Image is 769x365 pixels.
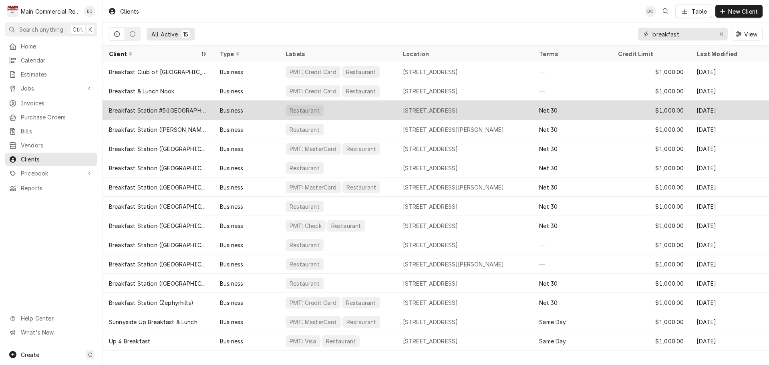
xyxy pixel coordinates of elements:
[539,279,558,288] div: Net 30
[220,260,243,268] div: Business
[612,331,690,351] div: $1,000.00
[612,216,690,235] div: $1,000.00
[5,68,97,81] a: Estimates
[109,87,175,95] div: Breakfast & Lunch Nook
[289,337,317,345] div: PMT: Visa
[325,337,357,345] div: Restaurant
[539,337,566,345] div: Same Day
[690,158,769,177] div: [DATE]
[731,28,763,40] button: View
[289,222,322,230] div: PMT: Check
[652,28,713,40] input: Keyword search
[5,125,97,138] a: Bills
[403,183,504,192] div: [STREET_ADDRESS][PERSON_NAME]
[403,241,458,249] div: [STREET_ADDRESS]
[286,50,390,58] div: Labels
[5,312,97,325] a: Go to Help Center
[403,125,504,134] div: [STREET_ADDRESS][PERSON_NAME]
[539,164,558,172] div: Net 30
[21,7,80,16] div: Main Commercial Refrigeration Service
[220,164,243,172] div: Business
[612,293,690,312] div: $1,000.00
[21,84,81,93] span: Jobs
[109,50,199,58] div: Client
[7,6,18,17] div: Main Commercial Refrigeration Service's Avatar
[539,298,558,307] div: Net 30
[539,145,558,153] div: Net 30
[5,54,97,67] a: Calendar
[345,87,377,95] div: Restaurant
[645,6,656,17] div: BC
[539,202,558,211] div: Net 30
[533,62,612,81] div: —
[612,177,690,197] div: $1,000.00
[21,56,93,65] span: Calendar
[289,298,337,307] div: PMT: Credit Card
[289,260,320,268] div: Restaurant
[21,141,93,149] span: Vendors
[345,298,377,307] div: Restaurant
[7,6,18,17] div: M
[84,6,95,17] div: Bookkeeper Main Commercial's Avatar
[289,125,320,134] div: Restaurant
[89,25,92,34] span: K
[330,222,362,230] div: Restaurant
[21,99,93,107] span: Invoices
[533,254,612,274] div: —
[109,164,207,172] div: Breakfast Station ([GEOGRAPHIC_DATA])
[403,164,458,172] div: [STREET_ADDRESS]
[220,183,243,192] div: Business
[220,202,243,211] div: Business
[539,50,604,58] div: Terms
[88,351,92,359] span: C
[5,97,97,110] a: Invoices
[612,158,690,177] div: $1,000.00
[220,222,243,230] div: Business
[715,5,763,18] button: New Client
[220,106,243,115] div: Business
[403,260,504,268] div: [STREET_ADDRESS][PERSON_NAME]
[5,82,97,95] a: Go to Jobs
[21,42,93,50] span: Home
[346,318,377,326] div: Restaurant
[72,25,83,34] span: Ctrl
[5,22,97,36] button: Search anythingCtrlK
[645,6,656,17] div: Bookkeeper Main Commercial's Avatar
[19,25,63,34] span: Search anything
[21,113,93,121] span: Purchase Orders
[289,279,320,288] div: Restaurant
[109,318,197,326] div: Sunnyside Up Breakfast & Lunch
[21,314,93,323] span: Help Center
[690,274,769,293] div: [DATE]
[403,87,458,95] div: [STREET_ADDRESS]
[109,279,207,288] div: Breakfast Station ([GEOGRAPHIC_DATA])
[403,145,458,153] div: [STREET_ADDRESS]
[692,7,707,16] div: Table
[220,50,272,58] div: Type
[183,30,188,38] div: 15
[690,331,769,351] div: [DATE]
[109,125,207,134] div: Breakfast Station ([PERSON_NAME][GEOGRAPHIC_DATA])
[109,298,193,307] div: Breakfast Station (Zephyrhills)
[659,5,672,18] button: Open search
[403,106,458,115] div: [STREET_ADDRESS]
[403,279,458,288] div: [STREET_ADDRESS]
[5,326,97,339] a: Go to What's New
[403,298,458,307] div: [STREET_ADDRESS]
[690,312,769,331] div: [DATE]
[346,183,377,192] div: Restaurant
[612,120,690,139] div: $1,000.00
[690,81,769,101] div: [DATE]
[21,70,93,79] span: Estimates
[539,183,558,192] div: Net 30
[727,7,759,16] span: New Client
[612,139,690,158] div: $1,000.00
[109,241,207,249] div: Breakfast Station ([GEOGRAPHIC_DATA])
[403,222,458,230] div: [STREET_ADDRESS]
[690,254,769,274] div: [DATE]
[690,139,769,158] div: [DATE]
[289,202,320,211] div: Restaurant
[690,177,769,197] div: [DATE]
[612,254,690,274] div: $1,000.00
[220,125,243,134] div: Business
